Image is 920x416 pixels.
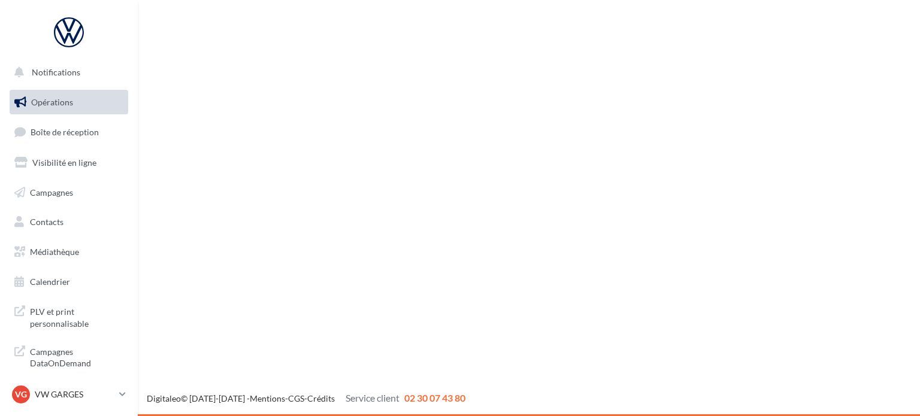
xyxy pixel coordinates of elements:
span: Médiathèque [30,247,79,257]
span: Opérations [31,97,73,107]
a: Mentions [250,393,285,403]
span: © [DATE]-[DATE] - - - [147,393,465,403]
a: Boîte de réception [7,119,131,145]
span: Boîte de réception [31,127,99,137]
a: Opérations [7,90,131,115]
a: Médiathèque [7,239,131,265]
span: Campagnes DataOnDemand [30,344,123,369]
span: 02 30 07 43 80 [404,392,465,403]
a: Campagnes DataOnDemand [7,339,131,374]
a: PLV et print personnalisable [7,299,131,334]
a: Digitaleo [147,393,181,403]
span: Notifications [32,67,80,77]
span: Service client [346,392,400,403]
span: Contacts [30,217,63,227]
a: Campagnes [7,180,131,205]
a: Contacts [7,209,131,235]
button: Notifications [7,60,126,85]
a: VG VW GARGES [10,383,128,406]
a: Crédits [307,393,335,403]
a: Visibilité en ligne [7,150,131,175]
span: VG [15,388,27,400]
a: CGS [288,393,304,403]
span: Visibilité en ligne [32,157,96,168]
span: Calendrier [30,277,70,287]
span: Campagnes [30,187,73,197]
a: Calendrier [7,269,131,294]
p: VW GARGES [35,388,114,400]
span: PLV et print personnalisable [30,303,123,329]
